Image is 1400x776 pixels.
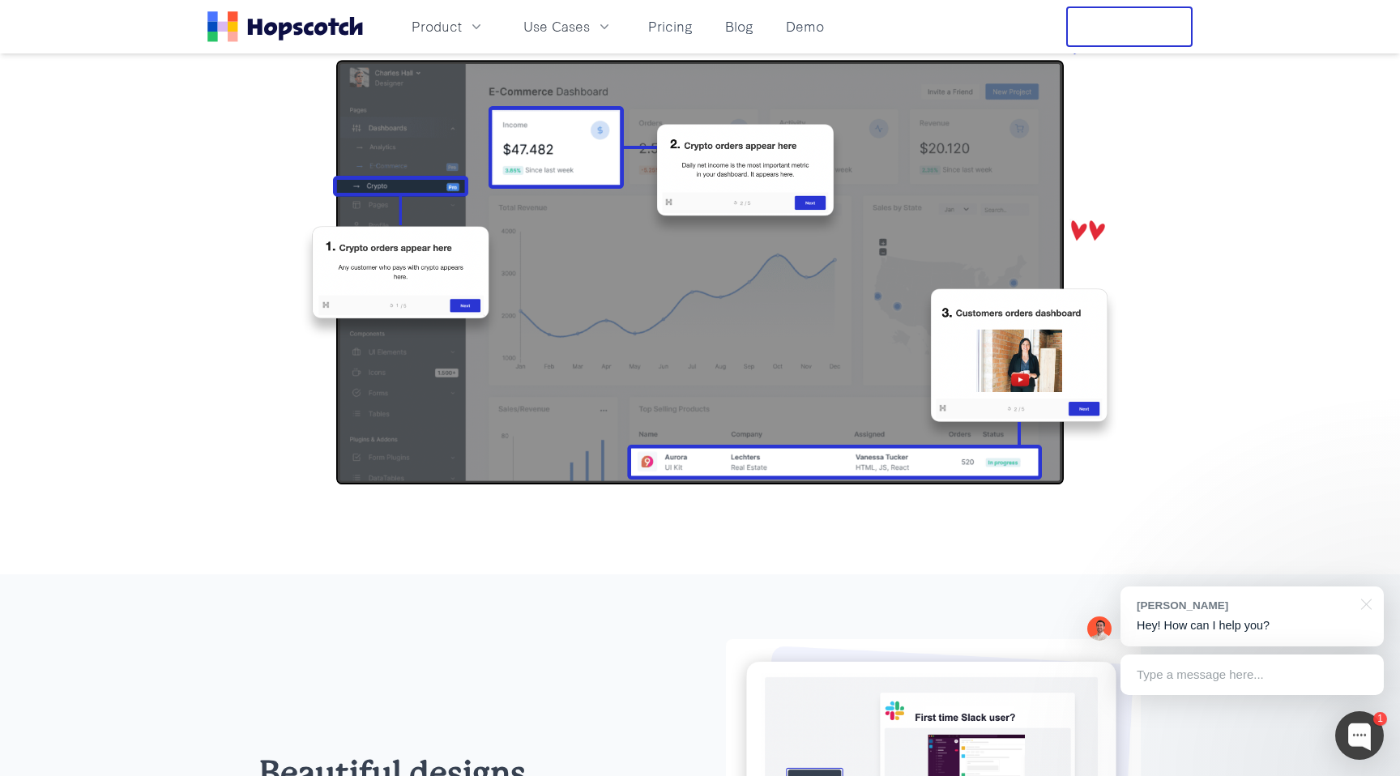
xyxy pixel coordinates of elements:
[412,16,462,36] span: Product
[514,13,622,40] button: Use Cases
[1087,616,1112,641] img: Mark Spera
[719,13,760,40] a: Blog
[642,13,699,40] a: Pricing
[1120,654,1384,695] div: Type a message here...
[207,11,363,42] a: Home
[402,13,494,40] button: Product
[523,16,590,36] span: Use Cases
[1137,617,1368,634] p: Hey! How can I help you?
[779,13,830,40] a: Demo
[1373,712,1387,726] div: 1
[1066,6,1193,47] button: Free Trial
[1137,598,1351,613] div: [PERSON_NAME]
[259,5,1141,509] img: tooltips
